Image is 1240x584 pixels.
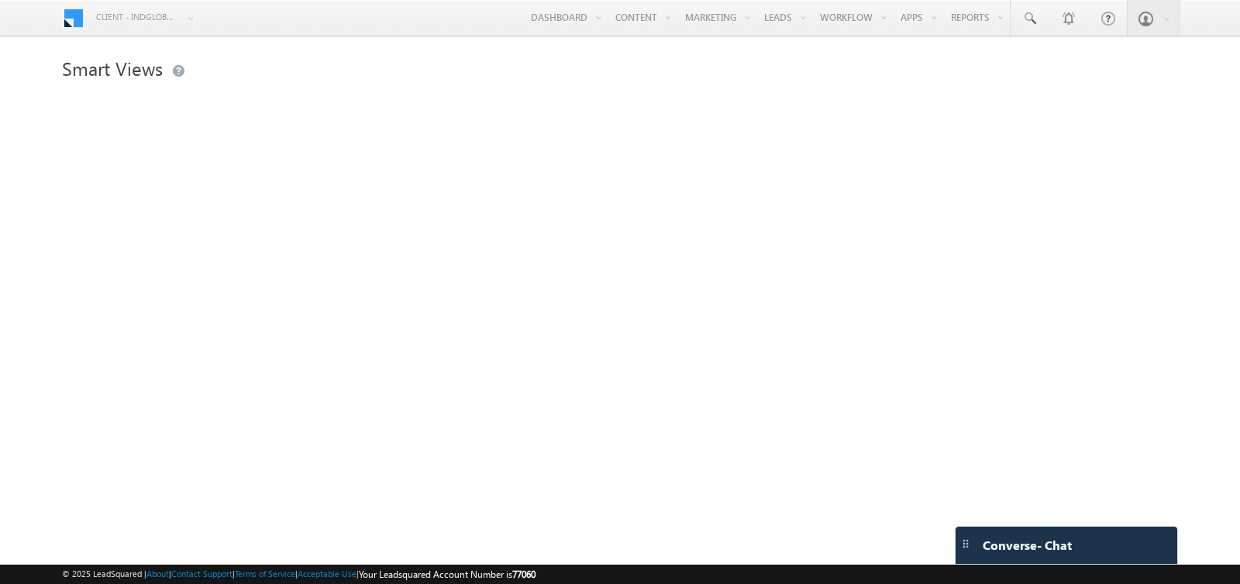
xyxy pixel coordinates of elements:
[62,567,536,582] span: © 2025 LeadSquared | | | | |
[171,569,232,579] a: Contact Support
[235,569,295,579] a: Terms of Service
[512,569,536,580] span: 77060
[959,538,972,550] img: carter-drag
[359,569,536,580] span: Your Leadsquared Account Number is
[298,569,356,579] a: Acceptable Use
[96,9,177,25] span: Client - indglobal1 (77060)
[983,538,1072,552] span: Converse - Chat
[146,569,169,579] a: About
[62,56,163,81] span: Smart Views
